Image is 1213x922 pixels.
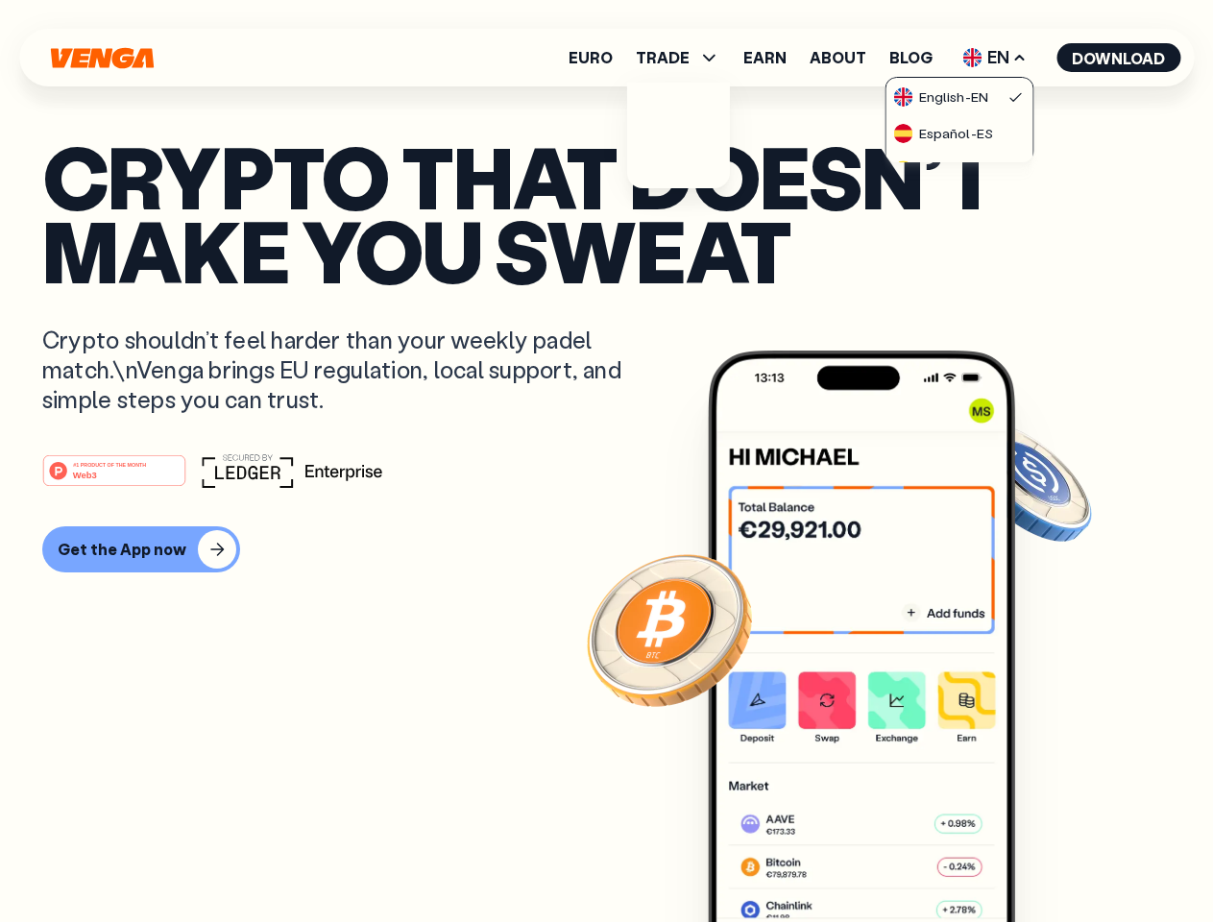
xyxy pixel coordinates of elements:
a: flag-catCatalà-CAT [886,151,1032,187]
div: Español - ES [894,124,993,143]
a: Earn [743,50,787,65]
a: flag-esEspañol-ES [886,114,1032,151]
svg: Home [48,47,156,69]
button: Download [1056,43,1180,72]
a: Blog [889,50,933,65]
div: Català - CAT [894,160,998,180]
a: About [810,50,866,65]
a: Euro [569,50,613,65]
img: USDC coin [958,413,1096,551]
span: TRADE [636,50,690,65]
a: Get the App now [42,526,1171,572]
tspan: #1 PRODUCT OF THE MONTH [73,461,146,467]
div: Get the App now [58,540,186,559]
img: Bitcoin [583,543,756,716]
img: flag-cat [894,160,913,180]
span: EN [956,42,1033,73]
div: English - EN [894,87,988,107]
span: TRADE [636,46,720,69]
p: Crypto that doesn’t make you sweat [42,139,1171,286]
p: Crypto shouldn’t feel harder than your weekly padel match.\nVenga brings EU regulation, local sup... [42,325,649,415]
a: flag-ukEnglish-EN [886,78,1032,114]
a: #1 PRODUCT OF THE MONTHWeb3 [42,466,186,491]
img: flag-uk [894,87,913,107]
tspan: Web3 [73,469,97,479]
img: flag-uk [962,48,982,67]
img: flag-es [894,124,913,143]
button: Get the App now [42,526,240,572]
